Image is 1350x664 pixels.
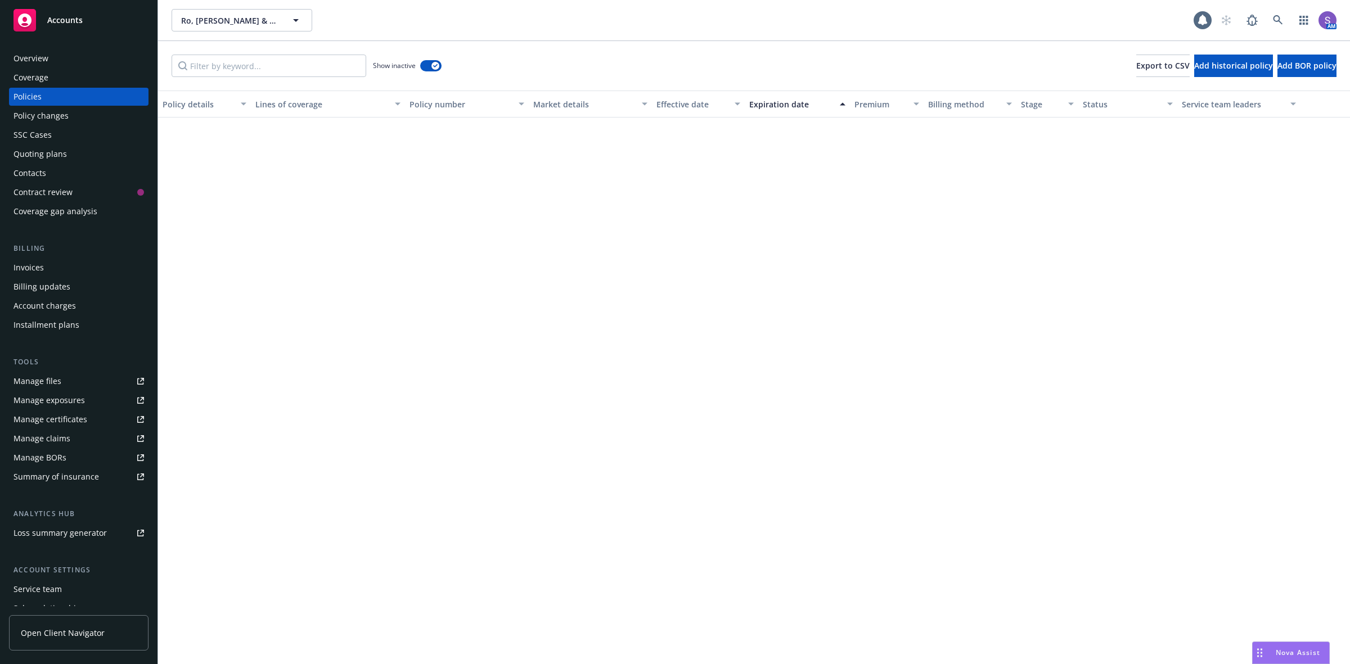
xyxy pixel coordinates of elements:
[21,627,105,639] span: Open Client Navigator
[1194,55,1273,77] button: Add historical policy
[251,91,405,118] button: Lines of coverage
[1241,9,1263,31] a: Report a Bug
[13,88,42,106] div: Policies
[533,98,636,110] div: Market details
[9,49,148,67] a: Overview
[13,468,99,486] div: Summary of insurance
[1136,55,1190,77] button: Export to CSV
[9,69,148,87] a: Coverage
[9,564,148,576] div: Account settings
[9,107,148,125] a: Policy changes
[13,391,85,409] div: Manage exposures
[1083,98,1160,110] div: Status
[13,183,73,201] div: Contract review
[13,126,52,144] div: SSC Cases
[1267,9,1289,31] a: Search
[181,15,278,26] span: Ro, [PERSON_NAME] & [PERSON_NAME], Song
[13,202,97,220] div: Coverage gap analysis
[172,9,312,31] button: Ro, [PERSON_NAME] & [PERSON_NAME], Song
[13,316,79,334] div: Installment plans
[9,164,148,182] a: Contacts
[9,391,148,409] a: Manage exposures
[9,468,148,486] a: Summary of insurance
[1277,55,1336,77] button: Add BOR policy
[172,55,366,77] input: Filter by keyword...
[9,88,148,106] a: Policies
[13,107,69,125] div: Policy changes
[745,91,850,118] button: Expiration date
[9,430,148,448] a: Manage claims
[656,98,728,110] div: Effective date
[13,449,66,467] div: Manage BORs
[9,145,148,163] a: Quoting plans
[13,297,76,315] div: Account charges
[9,356,148,368] div: Tools
[652,91,745,118] button: Effective date
[409,98,512,110] div: Policy number
[1318,11,1336,29] img: photo
[373,61,416,70] span: Show inactive
[13,430,70,448] div: Manage claims
[9,126,148,144] a: SSC Cases
[924,91,1016,118] button: Billing method
[47,16,83,25] span: Accounts
[749,98,833,110] div: Expiration date
[9,183,148,201] a: Contract review
[9,202,148,220] a: Coverage gap analysis
[158,91,251,118] button: Policy details
[255,98,388,110] div: Lines of coverage
[9,278,148,296] a: Billing updates
[9,524,148,542] a: Loss summary generator
[9,580,148,598] a: Service team
[9,4,148,36] a: Accounts
[1277,60,1336,71] span: Add BOR policy
[850,91,924,118] button: Premium
[1182,98,1284,110] div: Service team leaders
[9,259,148,277] a: Invoices
[1253,642,1267,663] div: Drag to move
[9,297,148,315] a: Account charges
[13,580,62,598] div: Service team
[13,49,48,67] div: Overview
[9,599,148,617] a: Sales relationships
[1078,91,1177,118] button: Status
[13,259,44,277] div: Invoices
[13,164,46,182] div: Contacts
[13,278,70,296] div: Billing updates
[9,316,148,334] a: Installment plans
[1136,60,1190,71] span: Export to CSV
[13,524,107,542] div: Loss summary generator
[9,449,148,467] a: Manage BORs
[1177,91,1301,118] button: Service team leaders
[9,243,148,254] div: Billing
[1194,60,1273,71] span: Add historical policy
[13,372,61,390] div: Manage files
[163,98,234,110] div: Policy details
[405,91,529,118] button: Policy number
[13,69,48,87] div: Coverage
[529,91,652,118] button: Market details
[1276,648,1320,657] span: Nova Assist
[1293,9,1315,31] a: Switch app
[854,98,907,110] div: Premium
[1016,91,1078,118] button: Stage
[13,145,67,163] div: Quoting plans
[9,508,148,520] div: Analytics hub
[1215,9,1237,31] a: Start snowing
[1252,642,1330,664] button: Nova Assist
[9,410,148,428] a: Manage certificates
[1021,98,1061,110] div: Stage
[13,599,85,617] div: Sales relationships
[9,372,148,390] a: Manage files
[13,410,87,428] div: Manage certificates
[928,98,1000,110] div: Billing method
